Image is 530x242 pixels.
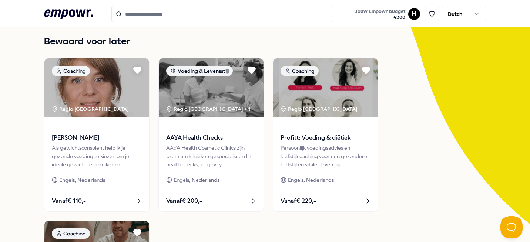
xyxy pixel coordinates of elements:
span: AAYA Health Checks [166,133,256,143]
span: Jouw Empowr budget [355,8,405,14]
img: package image [159,58,264,117]
div: Regio [GEOGRAPHIC_DATA] [281,105,359,113]
div: Voeding & Levensstijl [166,66,233,76]
a: package imageVoeding & LevensstijlRegio [GEOGRAPHIC_DATA] + 1AAYA Health ChecksAAYA Health Cosmet... [158,58,264,212]
div: Regio [GEOGRAPHIC_DATA] + 1 [166,105,251,113]
iframe: Help Scout Beacon - Open [500,216,523,238]
span: Engels, Nederlands [288,176,334,184]
input: Search for products, categories or subcategories [111,6,333,22]
span: Profitt: Voeding & diëtiek [281,133,370,143]
img: package image [44,58,149,117]
span: Engels, Nederlands [59,176,105,184]
span: Vanaf € 200,- [166,196,202,206]
button: H [408,8,420,20]
div: Regio [GEOGRAPHIC_DATA] [52,105,130,113]
span: Engels, Nederlands [174,176,219,184]
a: package imageCoachingRegio [GEOGRAPHIC_DATA] Profitt: Voeding & diëtiekPersoonlijk voedingsadvies... [273,58,378,212]
div: Coaching [281,66,319,76]
a: package imageCoachingRegio [GEOGRAPHIC_DATA] [PERSON_NAME]Als gewichtsconsulent help ik je gezond... [44,58,150,212]
span: € 300 [355,14,405,20]
img: package image [273,58,378,117]
a: Jouw Empowr budget€300 [352,6,408,22]
span: Vanaf € 110,- [52,196,86,206]
div: Coaching [52,66,90,76]
button: Jouw Empowr budget€300 [354,7,407,22]
span: Vanaf € 220,- [281,196,316,206]
h1: Bewaard voor later [44,34,486,49]
div: Als gewichtsconsulent help ik je gezonde voeding te kiezen om je ideale gewicht te bereiken en be... [52,144,142,168]
div: AAYA Health Cosmetic Clinics zijn premium klinieken gespecialiseerd in health checks, longevity, ... [166,144,256,168]
div: Coaching [52,228,90,239]
span: [PERSON_NAME] [52,133,142,143]
div: Persoonlijk voedingsadvies en leefstijlcoaching voor een gezondere leefstijl en vitaler leven bij... [281,144,370,168]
